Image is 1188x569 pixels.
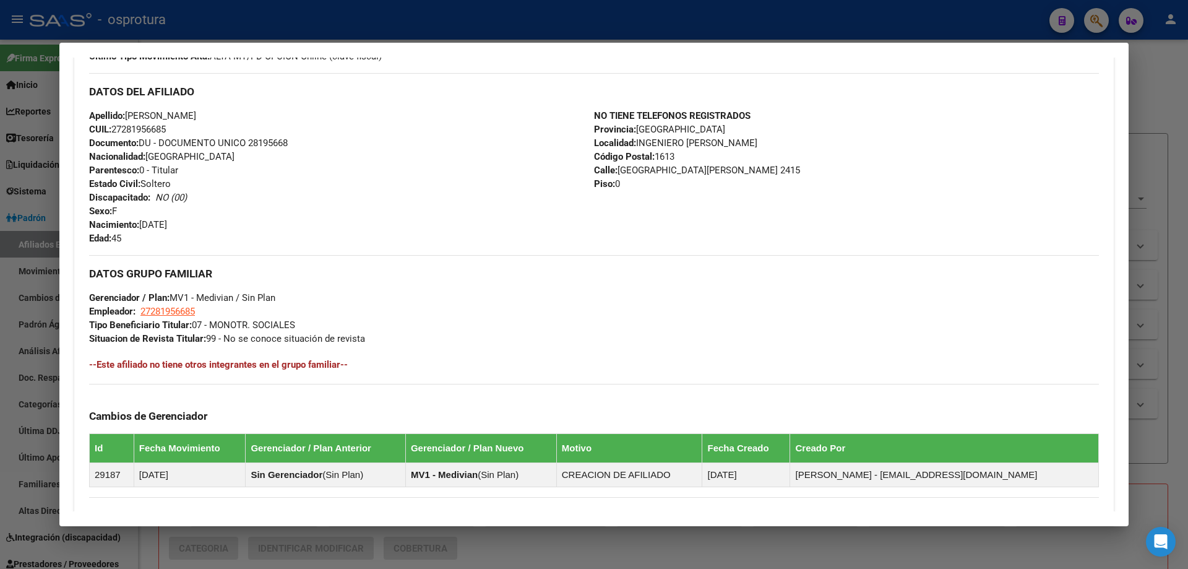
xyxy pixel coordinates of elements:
strong: Sexo: [89,206,112,217]
h3: Cambios de Gerenciador [89,409,1099,423]
span: F [89,206,117,217]
span: 0 [594,178,620,189]
span: DU - DOCUMENTO UNICO 28195668 [89,137,288,149]
strong: Nacionalidad: [89,151,145,162]
strong: NO TIENE TELEFONOS REGISTRADOS [594,110,751,121]
strong: Estado Civil: [89,178,140,189]
strong: Discapacitado: [89,192,150,203]
td: ( ) [246,463,405,487]
strong: CUIL: [89,124,111,135]
span: 07 - MONOTR. SOCIALES [89,319,295,331]
td: [DATE] [134,463,246,487]
span: 99 - No se conoce situación de revista [89,333,365,344]
span: Sin Plan [481,469,515,480]
span: 0 - Titular [89,165,178,176]
strong: Calle: [594,165,618,176]
strong: Empleador: [89,306,136,317]
span: 45 [89,233,121,244]
span: [GEOGRAPHIC_DATA] [89,151,235,162]
strong: Tipo Beneficiario Titular: [89,319,192,331]
td: [PERSON_NAME] - [EMAIL_ADDRESS][DOMAIN_NAME] [790,463,1099,487]
strong: Piso: [594,178,615,189]
th: Gerenciador / Plan Anterior [246,434,405,463]
strong: Apellido: [89,110,125,121]
strong: Gerenciador / Plan: [89,292,170,303]
h3: DATOS DEL AFILIADO [89,85,1099,98]
span: [PERSON_NAME] [89,110,196,121]
strong: Nacimiento: [89,219,139,230]
th: Fecha Movimiento [134,434,246,463]
span: [GEOGRAPHIC_DATA] [594,124,725,135]
th: Gerenciador / Plan Nuevo [405,434,556,463]
span: Soltero [89,178,171,189]
span: INGENIERO [PERSON_NAME] [594,137,757,149]
td: 29187 [90,463,134,487]
h3: DATOS GRUPO FAMILIAR [89,267,1099,280]
i: NO (00) [155,192,187,203]
h4: --Este afiliado no tiene otros integrantes en el grupo familiar-- [89,358,1099,371]
strong: Edad: [89,233,111,244]
span: 27281956685 [89,124,166,135]
span: 1613 [594,151,674,162]
span: 27281956685 [140,306,195,317]
strong: MV1 - Medivian [411,469,478,480]
span: MV1 - Medivian / Sin Plan [89,292,275,303]
th: Creado Por [790,434,1099,463]
strong: Código Postal: [594,151,655,162]
strong: Sin Gerenciador [251,469,322,480]
strong: Documento: [89,137,139,149]
strong: Situacion de Revista Titular: [89,333,206,344]
td: ( ) [405,463,556,487]
strong: Localidad: [594,137,636,149]
strong: Parentesco: [89,165,139,176]
th: Fecha Creado [702,434,790,463]
div: Open Intercom Messenger [1146,527,1176,557]
span: [GEOGRAPHIC_DATA][PERSON_NAME] 2415 [594,165,800,176]
span: [DATE] [89,219,167,230]
strong: Provincia: [594,124,636,135]
th: Motivo [556,434,702,463]
td: [DATE] [702,463,790,487]
th: Id [90,434,134,463]
span: Sin Plan [325,469,360,480]
td: CREACION DE AFILIADO [556,463,702,487]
